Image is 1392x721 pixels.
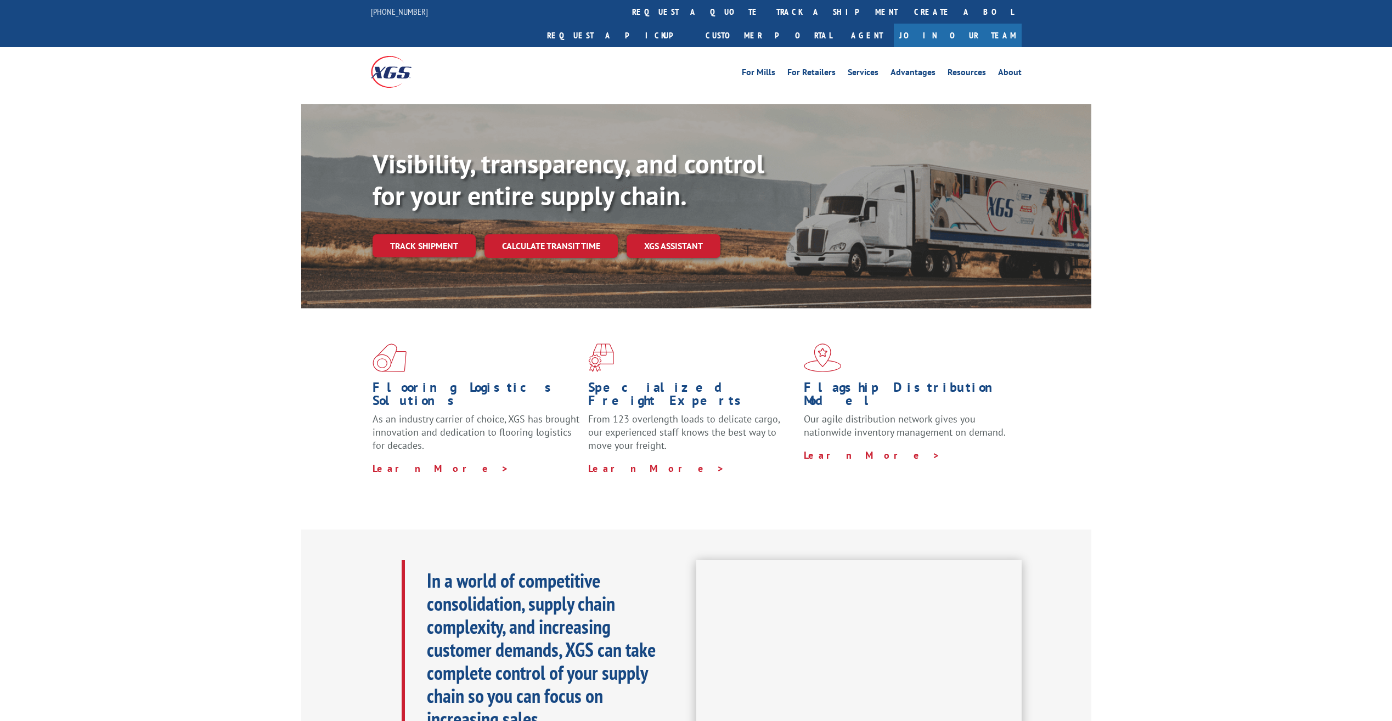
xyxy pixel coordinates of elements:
[840,24,894,47] a: Agent
[894,24,1022,47] a: Join Our Team
[948,68,986,80] a: Resources
[891,68,935,80] a: Advantages
[588,381,796,413] h1: Specialized Freight Experts
[373,413,579,452] span: As an industry carrier of choice, XGS has brought innovation and dedication to flooring logistics...
[539,24,697,47] a: Request a pickup
[697,24,840,47] a: Customer Portal
[804,343,842,372] img: xgs-icon-flagship-distribution-model-red
[848,68,878,80] a: Services
[804,413,1006,438] span: Our agile distribution network gives you nationwide inventory management on demand.
[373,381,580,413] h1: Flooring Logistics Solutions
[627,234,720,258] a: XGS ASSISTANT
[371,6,428,17] a: [PHONE_NUMBER]
[373,234,476,257] a: Track shipment
[787,68,836,80] a: For Retailers
[588,343,614,372] img: xgs-icon-focused-on-flooring-red
[373,343,407,372] img: xgs-icon-total-supply-chain-intelligence-red
[804,449,940,461] a: Learn More >
[588,413,796,461] p: From 123 overlength loads to delicate cargo, our experienced staff knows the best way to move you...
[804,381,1011,413] h1: Flagship Distribution Model
[588,462,725,475] a: Learn More >
[742,68,775,80] a: For Mills
[484,234,618,258] a: Calculate transit time
[998,68,1022,80] a: About
[373,462,509,475] a: Learn More >
[373,147,764,212] b: Visibility, transparency, and control for your entire supply chain.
